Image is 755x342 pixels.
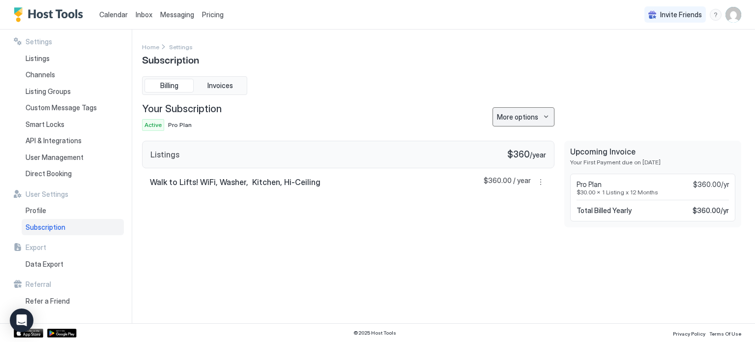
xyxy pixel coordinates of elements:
span: $30.00 x 1 Listing x 12 Months [577,188,729,196]
span: Pro Plan [577,180,602,189]
span: Smart Locks [26,120,64,129]
div: Breadcrumb [142,41,159,52]
span: Settings [26,37,52,46]
a: Direct Booking [22,165,124,182]
a: Terms Of Use [709,328,741,338]
span: Total Billed Yearly [577,206,632,215]
span: Export [26,243,46,252]
div: tab-group [142,76,247,95]
span: API & Integrations [26,136,82,145]
span: Billing [160,81,178,90]
span: Upcoming Invoice [570,147,735,156]
a: Smart Locks [22,116,124,133]
span: $360 [507,149,530,160]
span: Terms Of Use [709,331,741,337]
a: Data Export [22,256,124,273]
a: Google Play Store [47,329,77,338]
span: Listings [26,54,50,63]
a: Profile [22,202,124,219]
span: $360.00 / yr [693,206,729,215]
span: Calendar [99,10,128,19]
a: Settings [169,41,193,52]
span: Direct Booking [26,169,72,178]
span: Subscription [142,52,199,66]
a: Listing Groups [22,83,124,100]
a: Inbox [136,9,152,20]
button: Billing [145,79,194,93]
a: Calendar [99,9,128,20]
a: Listings [22,50,124,67]
div: User profile [726,7,741,23]
span: $360.00 / year [484,176,531,188]
div: Breadcrumb [169,41,193,52]
span: Inbox [136,10,152,19]
span: Pro Plan [168,121,192,128]
span: © 2025 Host Tools [353,330,396,336]
span: User Settings [26,190,68,199]
div: menu [710,9,722,21]
span: / year [530,151,546,159]
span: $360.00/yr [693,180,729,189]
span: Referral [26,280,51,289]
span: Profile [26,206,46,215]
span: Data Export [26,260,63,269]
span: Your Subscription [142,103,222,115]
span: User Management [26,153,84,162]
span: Settings [169,43,193,51]
span: Messaging [160,10,194,19]
button: More options [493,107,554,126]
a: Messaging [160,9,194,20]
span: Invoices [207,81,233,90]
a: Refer a Friend [22,293,124,310]
div: menu [493,107,554,126]
div: menu [535,176,547,188]
a: Home [142,41,159,52]
span: Listings [150,150,179,159]
a: Subscription [22,219,124,236]
span: Home [142,43,159,51]
a: User Management [22,149,124,166]
div: More options [497,112,538,122]
span: Pricing [202,10,224,19]
span: Your First Payment due on [DATE] [570,158,735,166]
span: Custom Message Tags [26,103,97,112]
span: Refer a Friend [26,297,70,306]
span: Invite Friends [660,10,702,19]
span: Listing Groups [26,87,71,96]
span: Active [145,121,162,129]
span: Privacy Policy [673,331,705,337]
button: More options [535,176,547,188]
a: Custom Message Tags [22,99,124,116]
span: Subscription [26,223,65,232]
div: Open Intercom Messenger [10,309,33,332]
a: Channels [22,66,124,83]
a: App Store [14,329,43,338]
a: API & Integrations [22,132,124,149]
a: Privacy Policy [673,328,705,338]
span: Channels [26,70,55,79]
button: Invoices [196,79,245,93]
a: Host Tools Logo [14,7,87,22]
span: Walk to Lifts! WiFi, Washer, Kitchen, Hi-Ceiling [150,177,320,187]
